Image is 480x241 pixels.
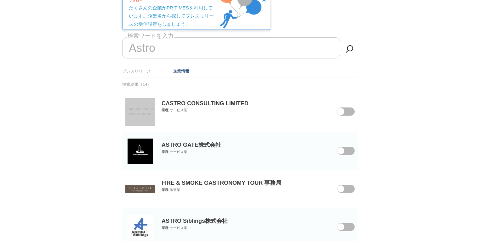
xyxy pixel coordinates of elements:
span: 業種 [162,188,169,192]
a: プレスリリース [122,69,151,74]
span: 製造業 [170,188,180,192]
label: 検索ワードを入力 [127,31,174,41]
span: 業種 [162,108,169,112]
span: サービス業 [170,150,187,154]
img: c164c83fd6eed1834ccf66a0d1a411f7-f94a37e46103c94d69c09f1e290babe3.png [128,139,153,164]
div: 検索結果（14） [122,78,358,91]
img: e77a955e2705ad7575382a299cbbfb0a-0d64e97b35568f57ce2e91e9e08bf25e.jpeg [125,185,155,193]
p: CASTRO CONSULTING LIMITED [122,91,358,107]
span: CASTRO CONSULTING LIMITED [128,107,153,116]
a: CASTRO CONSULTING LIMITED [125,98,155,126]
p: ASTRO Siblings株式会社 [122,208,358,225]
p: FIRE & SMOKE GASTRONOMY TOUR 事務局 [122,170,358,187]
a: 企業情報 [173,69,189,74]
span: 業種 [162,150,169,154]
span: 業種 [162,226,169,230]
p: ASTRO GATE株式会社 [122,132,358,149]
span: サービス業 [170,226,187,230]
span: サービス業 [170,108,187,112]
img: 50b2d9e27df82e7b25084da27412fd50-6ebac1d63e47deed659647590639a4a0.jpeg [128,215,153,240]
